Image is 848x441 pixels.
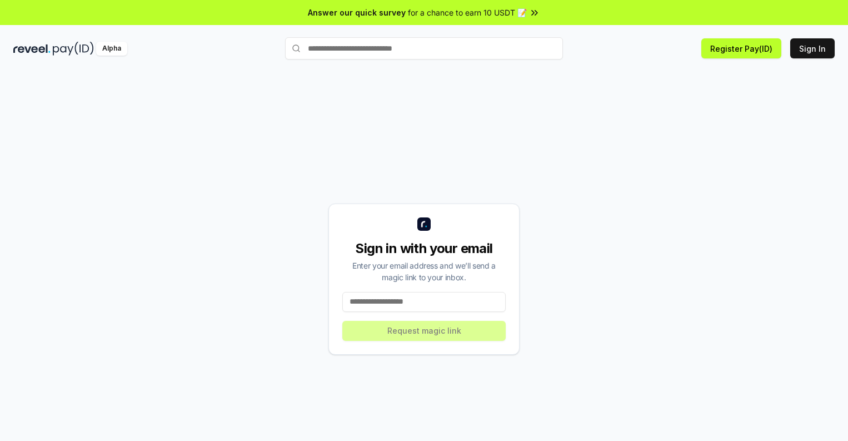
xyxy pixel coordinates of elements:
div: Enter your email address and we’ll send a magic link to your inbox. [342,260,506,283]
div: Sign in with your email [342,240,506,257]
img: pay_id [53,42,94,56]
button: Register Pay(ID) [701,38,781,58]
button: Sign In [790,38,835,58]
img: reveel_dark [13,42,51,56]
img: logo_small [417,217,431,231]
span: Answer our quick survey [308,7,406,18]
div: Alpha [96,42,127,56]
span: for a chance to earn 10 USDT 📝 [408,7,527,18]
